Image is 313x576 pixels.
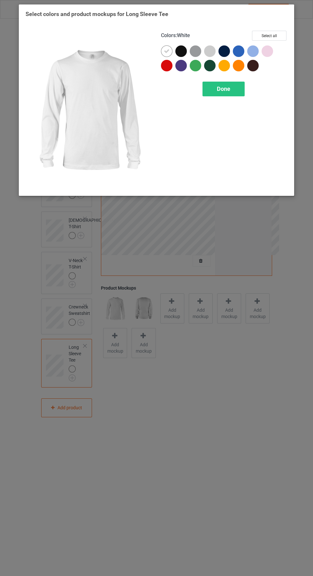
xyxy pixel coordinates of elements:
[252,31,286,41] button: Select all
[217,85,230,92] span: Done
[161,32,190,39] h4: :
[161,32,176,38] span: Colors
[26,11,168,17] span: Select colors and product mockups for Long Sleeve Tee
[26,31,152,189] img: regular.jpg
[177,32,190,38] span: White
